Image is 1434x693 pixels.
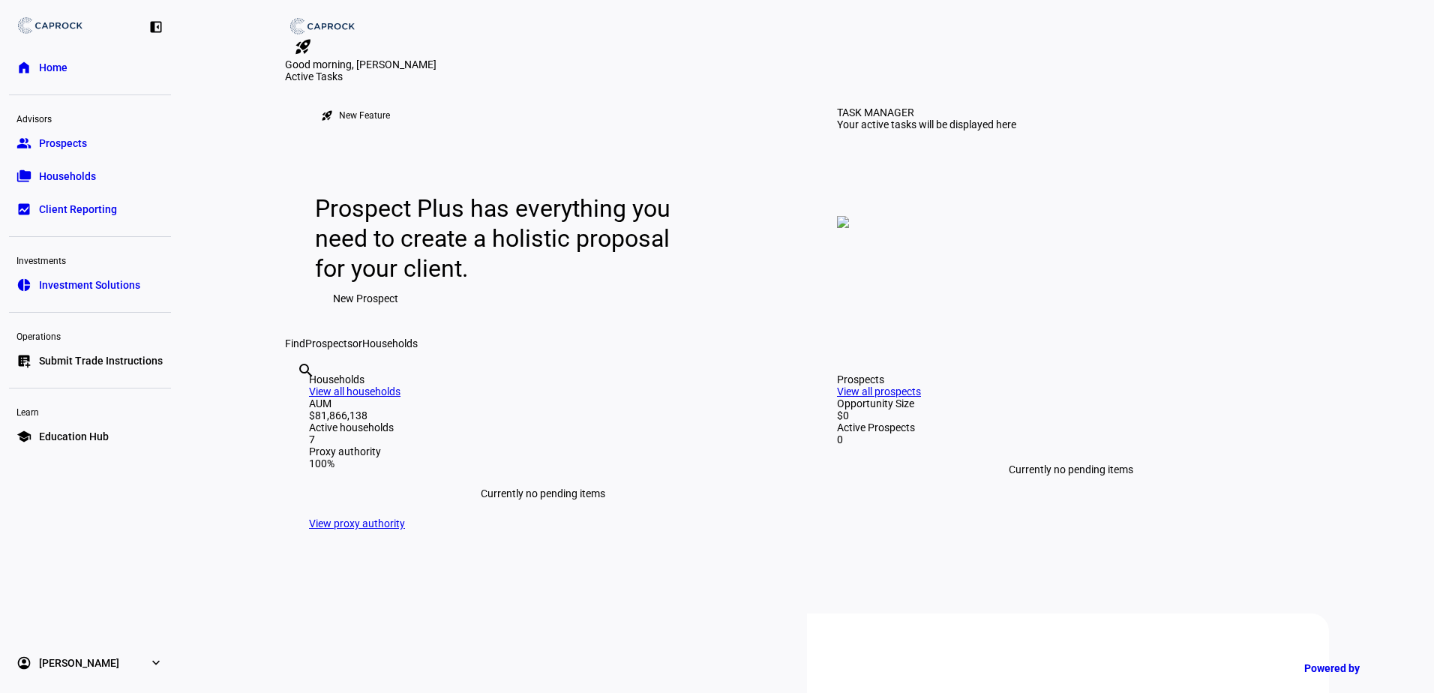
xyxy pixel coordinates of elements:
[309,457,777,469] div: 100%
[362,337,418,349] span: Households
[309,517,405,529] a: View proxy authority
[837,445,1305,493] div: Currently no pending items
[309,433,777,445] div: 7
[315,193,685,283] div: Prospect Plus has everything you need to create a holistic proposal for your client.
[39,429,109,444] span: Education Hub
[837,216,849,228] img: empty-tasks.png
[39,202,117,217] span: Client Reporting
[9,400,171,421] div: Learn
[297,382,300,400] input: Enter name of prospect or household
[837,385,921,397] a: View all prospects
[309,469,777,517] div: Currently no pending items
[285,58,1329,70] div: Good morning, [PERSON_NAME]
[9,128,171,158] a: groupProspects
[837,433,1305,445] div: 0
[309,445,777,457] div: Proxy authority
[837,106,914,118] div: TASK MANAGER
[16,655,31,670] eth-mat-symbol: account_circle
[309,373,777,385] div: Households
[9,249,171,270] div: Investments
[837,118,1016,130] div: Your active tasks will be displayed here
[9,107,171,128] div: Advisors
[148,655,163,670] eth-mat-symbol: expand_more
[16,60,31,75] eth-mat-symbol: home
[39,60,67,75] span: Home
[16,429,31,444] eth-mat-symbol: school
[305,337,352,349] span: Prospects
[339,109,390,121] div: New Feature
[39,169,96,184] span: Households
[309,409,777,421] div: $81,866,138
[39,277,140,292] span: Investment Solutions
[309,385,400,397] a: View all households
[837,397,1305,409] div: Opportunity Size
[39,655,119,670] span: [PERSON_NAME]
[9,194,171,224] a: bid_landscapeClient Reporting
[309,421,777,433] div: Active households
[837,421,1305,433] div: Active Prospects
[39,353,163,368] span: Submit Trade Instructions
[321,109,333,121] mat-icon: rocket_launch
[309,397,777,409] div: AUM
[333,283,398,313] span: New Prospect
[9,270,171,300] a: pie_chartInvestment Solutions
[16,353,31,368] eth-mat-symbol: list_alt_add
[297,361,315,379] mat-icon: search
[285,337,1329,349] div: Find or
[16,169,31,184] eth-mat-symbol: folder_copy
[9,52,171,82] a: homeHome
[148,19,163,34] eth-mat-symbol: left_panel_close
[1297,654,1411,682] a: Powered by
[16,202,31,217] eth-mat-symbol: bid_landscape
[9,325,171,346] div: Operations
[39,136,87,151] span: Prospects
[837,373,1305,385] div: Prospects
[837,409,1305,421] div: $0
[294,37,312,55] mat-icon: rocket_launch
[315,283,416,313] button: New Prospect
[16,277,31,292] eth-mat-symbol: pie_chart
[9,161,171,191] a: folder_copyHouseholds
[16,136,31,151] eth-mat-symbol: group
[285,70,1329,82] div: Active Tasks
